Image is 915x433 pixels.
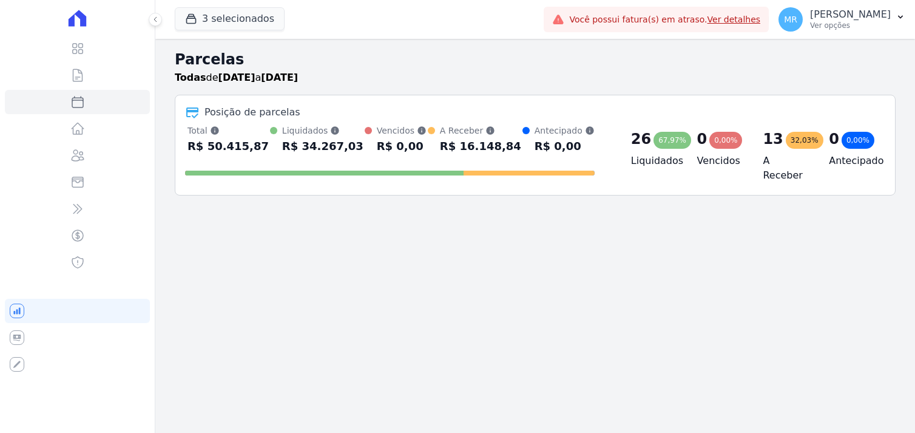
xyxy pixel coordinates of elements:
strong: Todas [175,72,206,83]
span: Você possui fatura(s) em atraso. [569,13,760,26]
h2: Parcelas [175,49,896,70]
div: R$ 34.267,03 [282,137,363,156]
span: MR [784,15,797,24]
div: Vencidos [377,124,427,137]
div: R$ 50.415,87 [187,137,269,156]
button: 3 selecionados [175,7,285,30]
div: R$ 0,00 [377,137,427,156]
h4: Antecipado [829,154,876,168]
div: R$ 16.148,84 [440,137,521,156]
div: 0 [829,129,839,149]
div: 67,97% [653,132,691,149]
div: 0 [697,129,707,149]
div: 13 [763,129,783,149]
button: MR [PERSON_NAME] Ver opções [769,2,915,36]
h4: Vencidos [697,154,744,168]
div: 0,00% [709,132,742,149]
p: [PERSON_NAME] [810,9,891,21]
div: 26 [631,129,651,149]
div: R$ 0,00 [535,137,595,156]
h4: A Receber [763,154,809,183]
p: Ver opções [810,21,891,30]
div: Total [187,124,269,137]
div: 0,00% [842,132,874,149]
strong: [DATE] [218,72,255,83]
div: 32,03% [786,132,823,149]
strong: [DATE] [261,72,298,83]
div: Liquidados [282,124,363,137]
p: de a [175,70,298,85]
div: A Receber [440,124,521,137]
a: Ver detalhes [707,15,761,24]
h4: Liquidados [631,154,678,168]
div: Antecipado [535,124,595,137]
div: Posição de parcelas [204,105,300,120]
